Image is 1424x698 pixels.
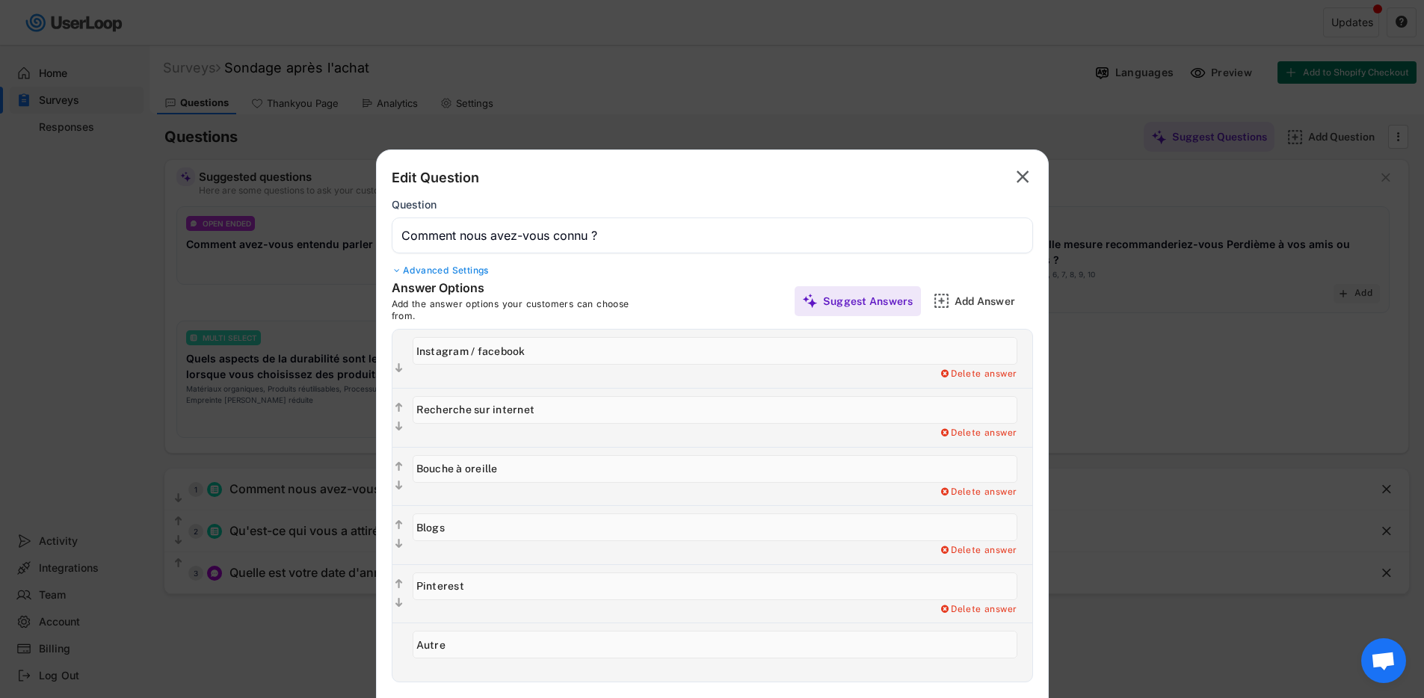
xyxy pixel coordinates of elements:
[395,538,403,551] text: 
[413,396,1017,424] input: Recherche sur internet
[24,24,36,36] img: logo_orange.svg
[395,519,403,532] text: 
[413,631,1017,658] input: Autre
[823,294,913,308] div: Suggest Answers
[940,545,1017,557] div: Delete answer
[24,39,36,51] img: website_grey.svg
[934,293,949,309] img: AddMajor.svg
[392,169,479,187] div: Edit Question
[170,87,182,99] img: tab_keywords_by_traffic_grey.svg
[392,577,405,592] button: 
[392,460,405,475] button: 
[395,596,403,609] text: 
[413,455,1017,483] input: Bouche à oreille
[392,298,653,321] div: Add the answer options your customers can choose from.
[39,39,169,51] div: Domaine: [DOMAIN_NAME]
[395,362,403,374] text: 
[392,419,405,434] button: 
[392,280,616,298] div: Answer Options
[392,537,405,552] button: 
[395,460,403,473] text: 
[392,361,405,376] button: 
[392,265,1033,277] div: Advanced Settings
[61,87,73,99] img: tab_domain_overview_orange.svg
[392,401,405,416] button: 
[1361,638,1406,683] div: Ouvrir le chat
[940,487,1017,498] div: Delete answer
[1012,165,1033,189] button: 
[413,337,1017,365] input: Instagram / facebook
[186,88,229,98] div: Mots-clés
[955,294,1029,308] div: Add Answer
[940,427,1017,439] div: Delete answer
[392,217,1033,253] input: Type your question here...
[42,24,73,36] div: v 4.0.25
[802,293,818,309] img: MagicMajor%20%28Purple%29.svg
[392,596,405,611] button: 
[395,401,403,414] text: 
[413,572,1017,600] input: Pinterest
[392,478,405,493] button: 
[392,518,405,533] button: 
[395,578,403,590] text: 
[395,479,403,492] text: 
[392,198,437,211] div: Question
[413,513,1017,541] input: Blogs
[940,604,1017,616] div: Delete answer
[77,88,115,98] div: Domaine
[940,368,1017,380] div: Delete answer
[1017,166,1029,188] text: 
[395,420,403,433] text: 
